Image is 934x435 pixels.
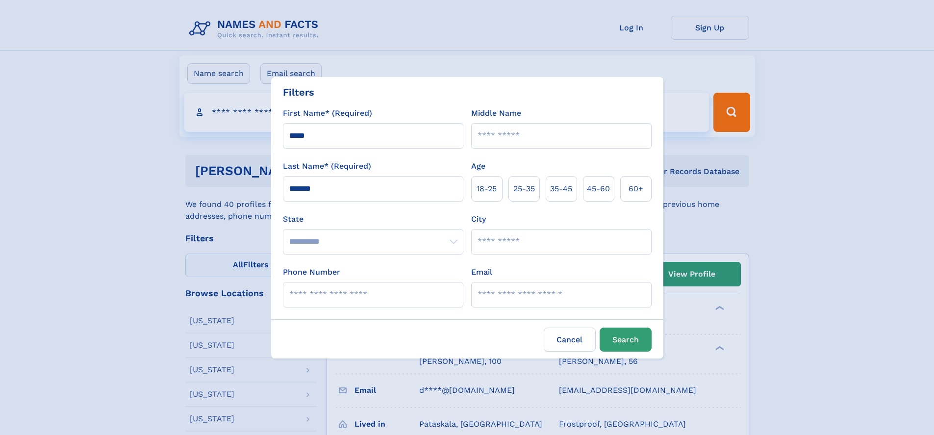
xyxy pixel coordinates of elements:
[471,107,521,119] label: Middle Name
[544,328,596,352] label: Cancel
[283,160,371,172] label: Last Name* (Required)
[471,266,492,278] label: Email
[513,183,535,195] span: 25‑35
[471,160,485,172] label: Age
[283,266,340,278] label: Phone Number
[283,85,314,100] div: Filters
[629,183,643,195] span: 60+
[471,213,486,225] label: City
[477,183,497,195] span: 18‑25
[283,107,372,119] label: First Name* (Required)
[283,213,463,225] label: State
[600,328,652,352] button: Search
[587,183,610,195] span: 45‑60
[550,183,572,195] span: 35‑45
